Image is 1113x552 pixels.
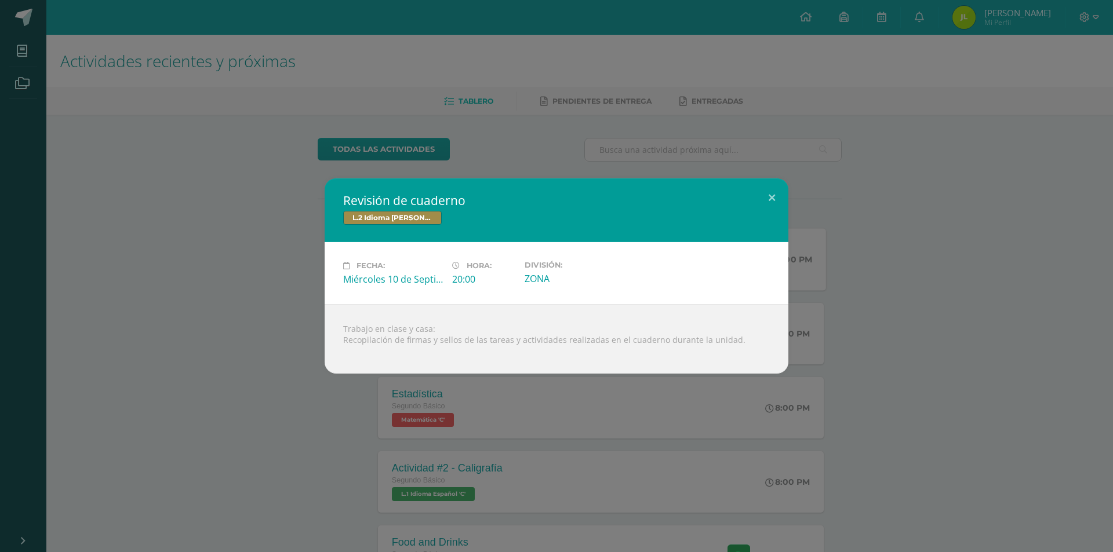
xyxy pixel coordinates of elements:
[343,192,770,209] h2: Revisión de cuaderno
[343,273,443,286] div: Miércoles 10 de Septiembre
[325,304,788,374] div: Trabajo en clase y casa: Recopilación de firmas y sellos de las tareas y actividades realizadas e...
[343,211,442,225] span: L.2 Idioma [PERSON_NAME]
[525,272,624,285] div: ZONA
[467,261,492,270] span: Hora:
[755,178,788,218] button: Close (Esc)
[525,261,624,269] label: División:
[357,261,385,270] span: Fecha:
[452,273,515,286] div: 20:00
